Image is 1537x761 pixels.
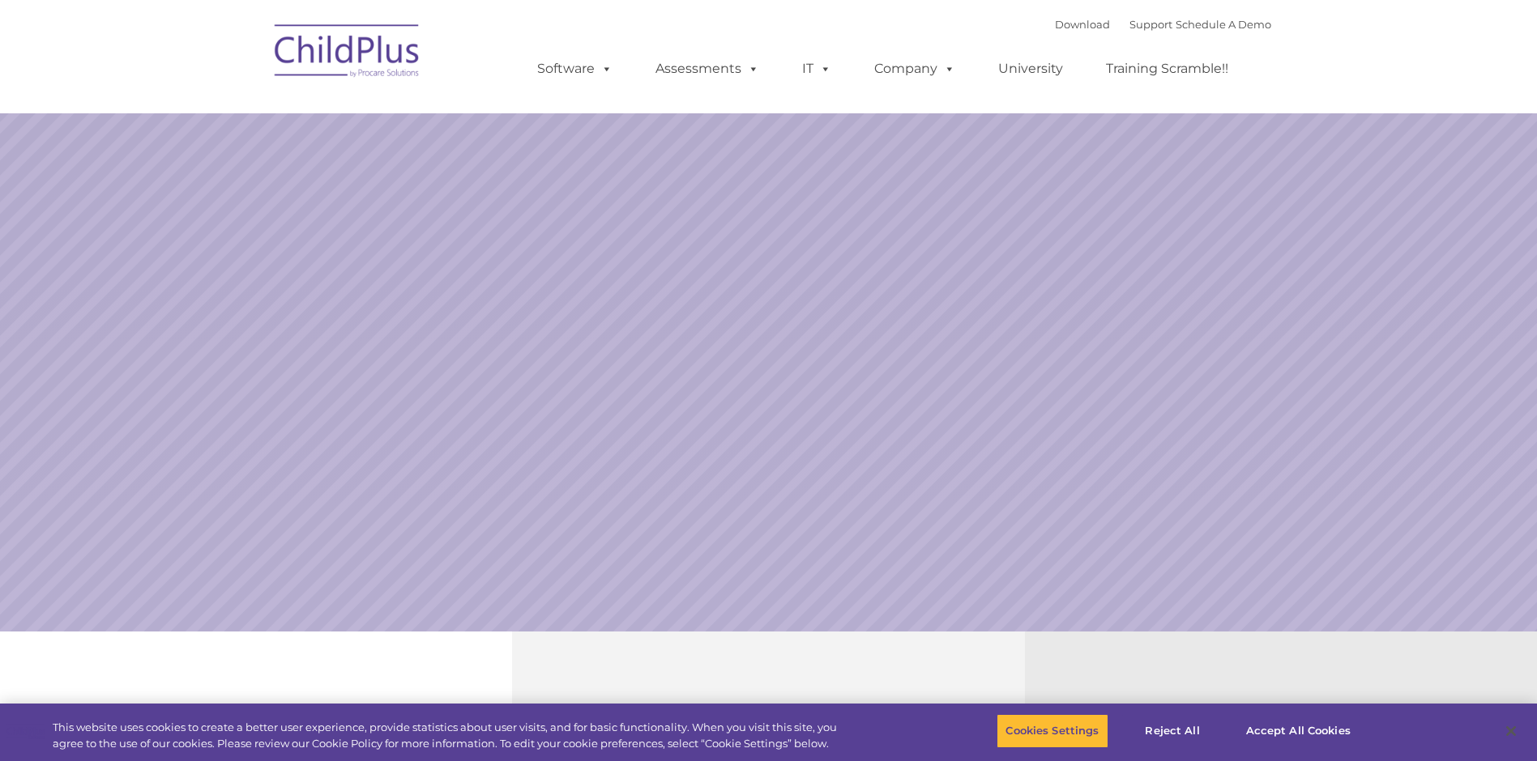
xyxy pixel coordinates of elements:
a: IT [786,53,847,85]
button: Cookies Settings [997,714,1108,748]
font: | [1055,18,1271,31]
a: Download [1055,18,1110,31]
div: This website uses cookies to create a better user experience, provide statistics about user visit... [53,720,845,751]
button: Accept All Cookies [1237,714,1360,748]
a: Schedule A Demo [1176,18,1271,31]
a: Company [858,53,971,85]
a: Assessments [639,53,775,85]
button: Reject All [1122,714,1223,748]
a: University [982,53,1079,85]
a: Training Scramble!! [1090,53,1245,85]
a: Support [1129,18,1172,31]
button: Close [1493,713,1529,749]
a: Software [521,53,629,85]
img: ChildPlus by Procare Solutions [267,13,429,94]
